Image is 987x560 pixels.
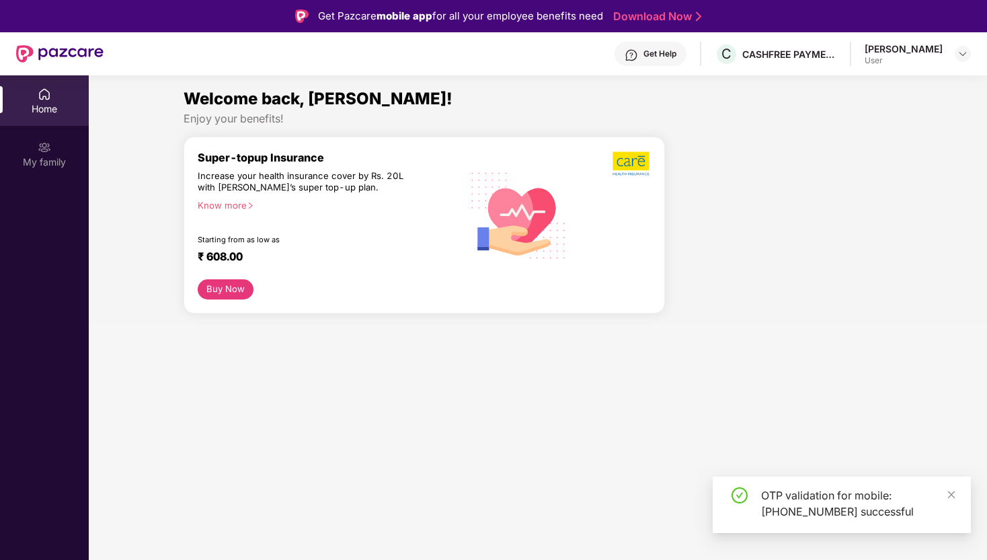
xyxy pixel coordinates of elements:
div: [PERSON_NAME] [865,42,943,55]
div: ₹ 608.00 [198,250,448,266]
img: svg+xml;base64,PHN2ZyBpZD0iRHJvcGRvd24tMzJ4MzIiIHhtbG5zPSJodHRwOi8vd3d3LnczLm9yZy8yMDAwL3N2ZyIgd2... [957,48,968,59]
div: Get Pazcare for all your employee benefits need [318,8,603,24]
div: Super-topup Insurance [198,151,462,164]
div: Get Help [643,48,676,59]
div: Starting from as low as [198,235,405,244]
img: Stroke [696,9,701,24]
span: C [721,46,732,62]
img: b5dec4f62d2307b9de63beb79f102df3.png [613,151,651,176]
div: CASHFREE PAYMENTS INDIA PVT. LTD. [742,48,836,61]
span: Welcome back, [PERSON_NAME]! [184,89,452,108]
div: OTP validation for mobile: [PHONE_NUMBER] successful [761,487,955,520]
img: svg+xml;base64,PHN2ZyBpZD0iSGVscC0zMngzMiIgeG1sbnM9Imh0dHA6Ly93d3cudzMub3JnLzIwMDAvc3ZnIiB3aWR0aD... [625,48,638,62]
div: Increase your health insurance cover by Rs. 20L with [PERSON_NAME]’s super top-up plan. [198,170,404,194]
span: check-circle [732,487,748,503]
button: Buy Now [198,279,253,300]
img: Logo [295,9,309,23]
img: New Pazcare Logo [16,45,104,63]
span: right [247,202,254,209]
a: Download Now [613,9,697,24]
strong: mobile app [377,9,432,22]
img: svg+xml;base64,PHN2ZyB3aWR0aD0iMjAiIGhlaWdodD0iMjAiIHZpZXdCb3g9IjAgMCAyMCAyMCIgZmlsbD0ibm9uZSIgeG... [38,141,51,154]
div: User [865,55,943,66]
div: Know more [198,200,454,209]
span: close [947,490,956,499]
img: svg+xml;base64,PHN2ZyBpZD0iSG9tZSIgeG1sbnM9Imh0dHA6Ly93d3cudzMub3JnLzIwMDAvc3ZnIiB3aWR0aD0iMjAiIG... [38,87,51,101]
img: svg+xml;base64,PHN2ZyB4bWxucz0iaHR0cDovL3d3dy53My5vcmcvMjAwMC9zdmciIHhtbG5zOnhsaW5rPSJodHRwOi8vd3... [462,157,576,272]
div: Enjoy your benefits! [184,112,892,126]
